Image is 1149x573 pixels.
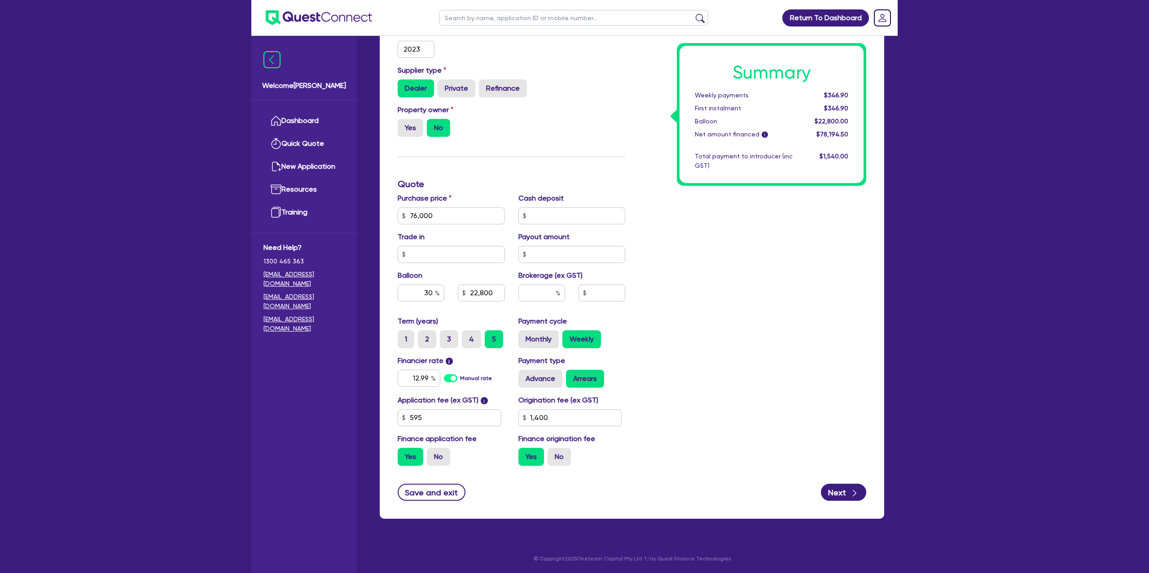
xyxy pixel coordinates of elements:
[688,104,799,113] div: First instalment
[688,152,799,171] div: Total payment to introducer (inc GST)
[262,80,346,91] span: Welcome [PERSON_NAME]
[816,131,848,138] span: $78,194.50
[418,330,436,348] label: 2
[562,330,601,348] label: Weekly
[518,448,544,466] label: Yes
[263,178,345,201] a: Resources
[518,316,567,327] label: Payment cycle
[815,118,848,125] span: $22,800.00
[688,130,799,139] div: Net amount financed
[440,330,458,348] label: 3
[398,316,438,327] label: Term (years)
[446,358,453,365] span: i
[263,315,345,333] a: [EMAIL_ADDRESS][DOMAIN_NAME]
[548,448,571,466] label: No
[263,292,345,311] a: [EMAIL_ADDRESS][DOMAIN_NAME]
[373,555,890,563] p: © Copyright 2025 Oneteam Capital Pty Ltd T/as Quest Finance Technologies
[518,355,565,366] label: Payment type
[263,201,345,224] a: Training
[263,155,345,178] a: New Application
[263,270,345,289] a: [EMAIL_ADDRESS][DOMAIN_NAME]
[485,330,503,348] label: 5
[820,153,848,160] span: $1,540.00
[263,51,281,68] img: icon-menu-close
[518,433,595,444] label: Finance origination fee
[398,79,434,97] label: Dealer
[263,132,345,155] a: Quick Quote
[398,179,625,189] h3: Quote
[688,91,799,100] div: Weekly payments
[695,62,848,83] h1: Summary
[518,232,570,242] label: Payout amount
[460,374,492,382] label: Manual rate
[398,270,422,281] label: Balloon
[398,105,453,115] label: Property owner
[762,132,768,138] span: i
[518,193,564,204] label: Cash deposit
[398,484,465,501] button: Save and exit
[782,9,869,26] a: Return To Dashboard
[518,370,562,388] label: Advance
[438,79,475,97] label: Private
[462,330,481,348] label: 4
[263,257,345,266] span: 1300 465 363
[271,184,281,195] img: resources
[263,109,345,132] a: Dashboard
[271,161,281,172] img: new-application
[518,330,559,348] label: Monthly
[427,448,450,466] label: No
[266,10,372,25] img: quest-connect-logo-blue
[688,117,799,126] div: Balloon
[824,105,848,112] span: $346.90
[427,119,450,137] label: No
[263,242,345,253] span: Need Help?
[398,193,452,204] label: Purchase price
[439,10,708,26] input: Search by name, application ID or mobile number...
[479,79,527,97] label: Refinance
[566,370,604,388] label: Arrears
[871,6,894,30] a: Dropdown toggle
[271,138,281,149] img: quick-quote
[518,395,598,406] label: Origination fee (ex GST)
[518,270,583,281] label: Brokerage (ex GST)
[398,433,477,444] label: Finance application fee
[398,119,423,137] label: Yes
[821,484,866,501] button: Next
[481,397,488,404] span: i
[398,232,425,242] label: Trade in
[398,65,446,76] label: Supplier type
[824,92,848,99] span: $346.90
[271,207,281,218] img: training
[398,395,478,406] label: Application fee (ex GST)
[398,355,453,366] label: Financier rate
[398,330,414,348] label: 1
[398,448,423,466] label: Yes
